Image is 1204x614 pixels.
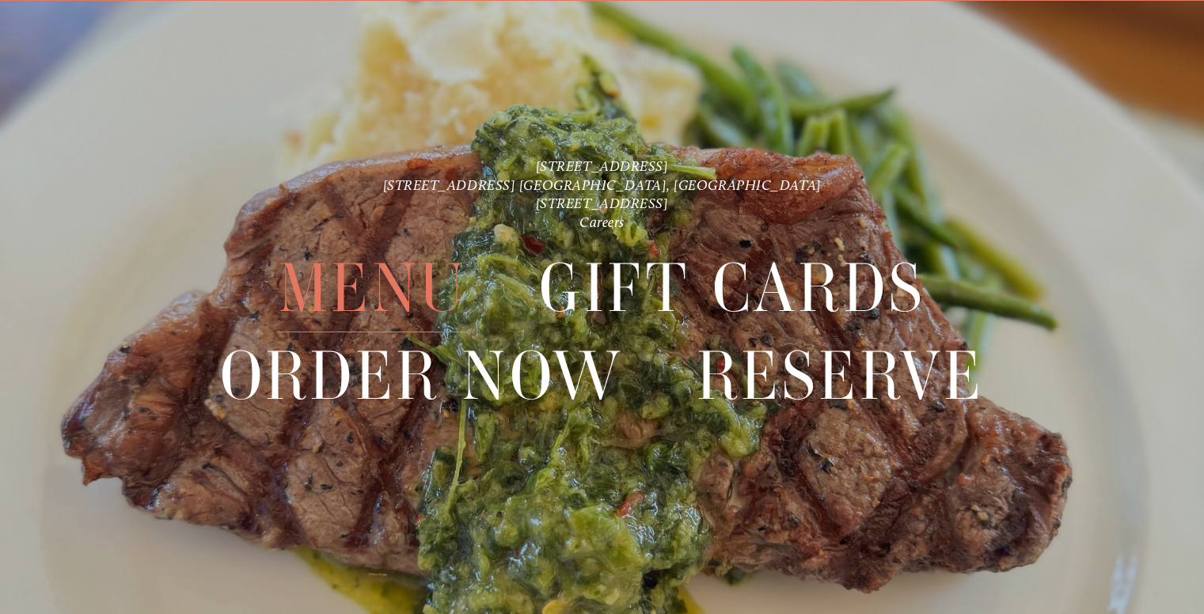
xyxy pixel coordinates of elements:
span: Order Now [220,332,625,420]
a: Order Now [220,332,625,419]
a: [STREET_ADDRESS] [536,157,669,175]
a: [STREET_ADDRESS] [536,195,669,212]
a: [STREET_ADDRESS] [GEOGRAPHIC_DATA], [GEOGRAPHIC_DATA] [383,176,822,194]
a: Careers [579,214,625,231]
a: Menu [279,244,467,332]
a: Gift Cards [539,244,925,332]
span: Reserve [696,332,984,420]
a: Reserve [696,332,984,419]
